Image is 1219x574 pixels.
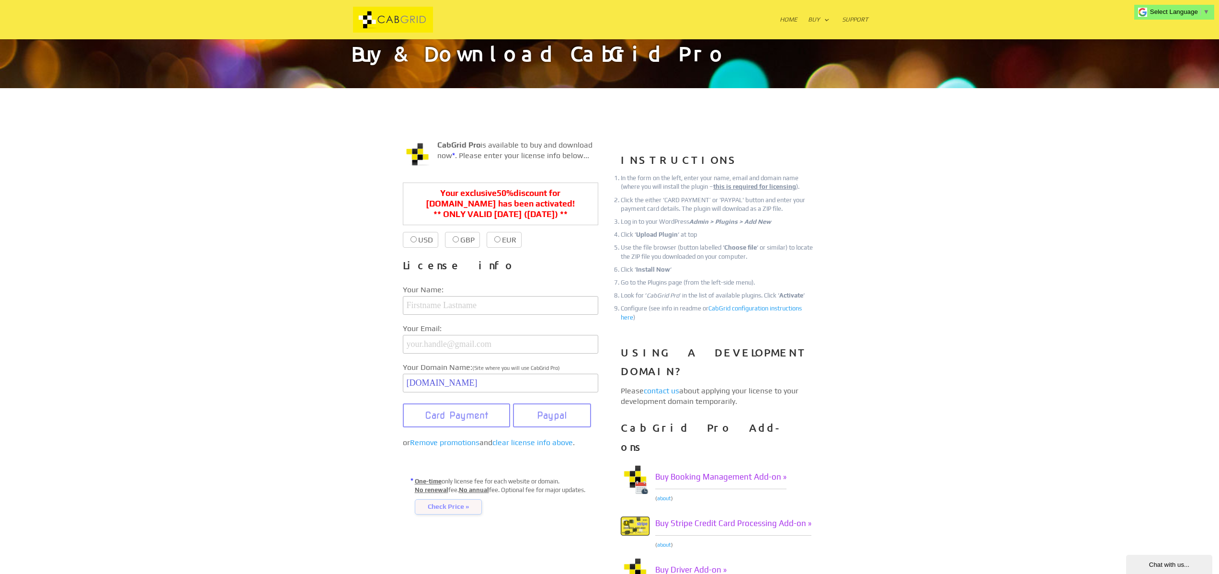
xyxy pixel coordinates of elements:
[492,438,573,447] a: clear license info above
[621,512,649,540] img: Stripe WordPress Plugin
[621,150,816,174] h3: INSTRUCTIONS
[621,343,816,386] h3: USING A DEVELOPMENT DOMAIN?
[657,495,671,501] a: about
[621,174,816,191] li: In the form on the left, enter your name, email and domain name (where you will install the plugi...
[1126,553,1214,574] iframe: chat widget
[403,437,598,456] p: or and .
[1150,8,1198,15] span: Select Language
[453,236,459,242] input: GBP
[513,403,591,427] button: Paypal
[808,16,830,39] a: Buy
[403,232,438,248] label: USD
[636,231,678,238] strong: Upload Plugin
[655,512,811,536] a: Buy Stripe Credit Card Processing Add-on »
[410,438,479,447] a: Remove promotions
[621,243,816,261] li: Use the file browser (button labelled ‘ ‘ or similar) to locate the ZIP file you downloaded on yo...
[459,486,489,494] u: No annual
[410,236,417,242] input: USD
[403,256,598,280] h3: License info
[494,236,501,242] input: EUR
[621,291,816,300] li: Look for ‘ ‘ in the list of available plugins. Click ‘ ‘
[415,486,448,494] u: No renewal
[655,465,786,489] a: Buy Booking Management Add-on »
[636,266,670,273] strong: Install Now
[644,386,679,395] a: contact us
[445,232,480,248] label: GBP
[437,140,480,149] strong: CabGrid Pro
[713,183,796,190] u: this is required for licensing
[621,418,816,461] h3: CabGrid Pro Add-ons
[415,478,442,485] u: One-time
[779,292,803,299] strong: Activate
[621,386,816,407] p: Please about applying your license to your development domain temporarily.
[621,278,816,287] li: Go to the Plugins page (from the left-side menu).
[415,477,598,514] p: only license fee for each website or domain. fee. fee. Optional fee for major updates.
[353,7,433,33] img: CabGrid
[647,292,679,299] em: CabGrid Pro
[621,218,816,226] li: Log in to your WordPress
[472,365,560,371] span: (Site where you will use CabGrid Pro)
[487,232,522,248] label: EUR
[621,230,816,239] li: Click ‘ ‘ at top
[621,304,816,321] li: Configure (see info in readme or )
[1203,8,1209,15] span: ▼
[621,196,816,213] li: Click the either ‘CARD PAYMENT’ or 'PAYPAL' button and enter your payment card details. The plugi...
[403,140,432,169] img: CabGrid WordPress Plugin
[655,495,673,501] span: ( )
[621,265,816,274] li: Click ‘ ‘
[689,218,771,225] em: Admin > Plugins > Add New
[403,140,598,169] p: is available to buy and download now . Please enter your license info below...
[842,16,868,39] a: Support
[780,16,797,39] a: Home
[497,188,513,198] span: 50%
[403,374,598,392] input: mywebsite.com
[403,403,511,427] button: Card Payment
[724,244,757,251] strong: Choose file
[621,465,649,494] img: Taxi Booking WordPress Plugin
[657,542,671,548] a: about
[351,43,868,88] h1: Buy & Download CabGrid Pro
[403,322,598,335] label: Your Email:
[655,542,673,548] span: ( )
[403,284,598,296] label: Your Name:
[403,335,598,354] input: your.handle@gmail.com
[403,296,598,315] input: Firstname Lastname
[621,305,802,321] a: CabGrid configuration instructions here
[403,183,598,225] p: Your exclusive discount for [DOMAIN_NAME] has been activated! ** ONLY VALID [DATE] ( [DATE]) **
[415,499,482,515] span: Check Price »
[403,361,598,374] label: Your Domain Name:
[1150,8,1209,15] a: Select Language​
